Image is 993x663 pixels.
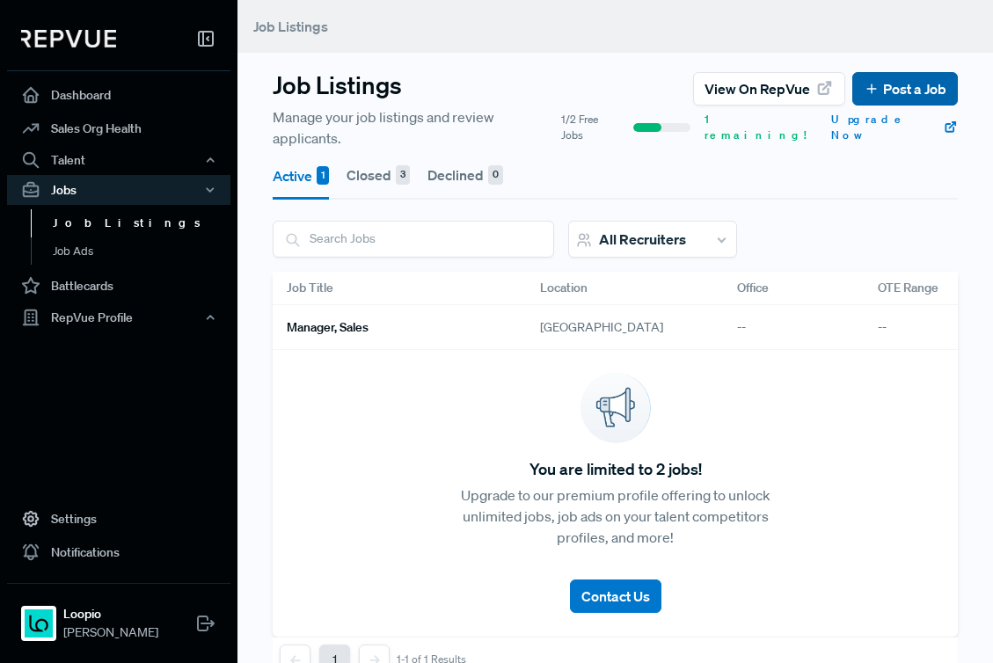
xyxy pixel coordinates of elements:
a: LoopioLoopio[PERSON_NAME] [7,583,230,649]
div: 0 [488,165,503,185]
span: Office [737,279,769,297]
img: RepVue [21,30,116,47]
a: Dashboard [7,78,230,112]
span: OTE Range [878,279,938,297]
a: Sales Org Health [7,112,230,145]
a: Manager, Sales [287,312,498,342]
button: Jobs [7,175,230,205]
span: Job Listings [253,18,328,35]
span: You are limited to 2 jobs! [529,457,702,481]
span: 1/2 Free Jobs [561,112,619,143]
a: Job Listings [31,209,254,237]
p: Upgrade to our premium profile offering to unlock unlimited jobs, job ads on your talent competit... [444,484,787,548]
img: Loopio [25,609,53,637]
span: [GEOGRAPHIC_DATA] [540,318,663,337]
a: Post a Job [864,78,946,99]
button: Contact Us [570,579,661,613]
a: Battlecards [7,269,230,302]
span: All Recruiters [599,230,686,248]
span: View on RepVue [705,78,810,99]
span: [PERSON_NAME] [63,623,158,642]
button: Closed 3 [347,150,410,200]
span: Manage your job listings and review applicants. [273,106,547,149]
span: Job Title [287,279,333,297]
div: 3 [396,165,410,185]
strong: Loopio [63,605,158,623]
h6: Manager, Sales [287,320,369,335]
span: Location [540,279,588,297]
button: View on RepVue [693,72,845,106]
span: Contact Us [581,587,650,605]
a: Upgrade Now [831,112,958,143]
h3: Job Listings [273,70,402,99]
a: Notifications [7,535,230,569]
button: Declined 0 [427,150,503,200]
a: Settings [7,502,230,535]
div: -- [723,305,864,350]
a: Contact Us [570,565,661,613]
img: announcement [580,373,651,443]
div: 1 [317,166,329,186]
span: 1 remaining! [705,112,816,143]
input: Search Jobs [274,222,553,256]
button: Talent [7,145,230,175]
a: Job Ads [31,237,254,266]
button: RepVue Profile [7,302,230,332]
button: Active 1 [273,150,329,200]
button: Post a Job [852,72,958,106]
